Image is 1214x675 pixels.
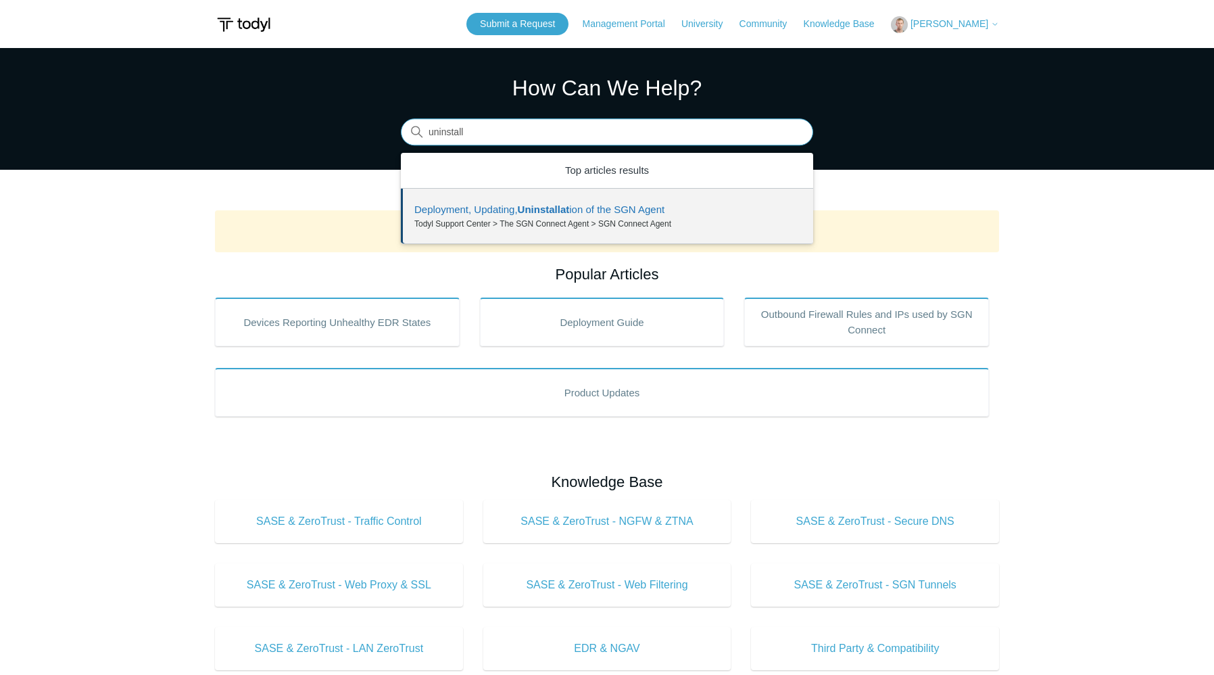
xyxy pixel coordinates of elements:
[518,204,570,215] em: Uninstallat
[215,627,463,670] a: SASE & ZeroTrust - LAN ZeroTrust
[504,513,711,530] span: SASE & ZeroTrust - NGFW & ZTNA
[215,263,999,285] h2: Popular Articles
[401,119,813,146] input: Search
[504,577,711,593] span: SASE & ZeroTrust - Web Filtering
[504,641,711,657] span: EDR & NGAV
[215,471,999,493] h2: Knowledge Base
[744,298,989,346] a: Outbound Firewall Rules and IPs used by SGN Connect
[414,218,800,230] zd-autocomplete-breadcrumbs-multibrand: Todyl Support Center > The SGN Connect Agent > SGN Connect Agent
[751,500,999,543] a: SASE & ZeroTrust - Secure DNS
[235,641,443,657] span: SASE & ZeroTrust - LAN ZeroTrust
[235,513,443,530] span: SASE & ZeroTrust - Traffic Control
[771,513,979,530] span: SASE & ZeroTrust - Secure DNS
[215,563,463,607] a: SASE & ZeroTrust - Web Proxy & SSL
[401,153,813,189] zd-autocomplete-header: Top articles results
[910,18,988,29] span: [PERSON_NAME]
[483,500,731,543] a: SASE & ZeroTrust - NGFW & ZTNA
[215,298,460,346] a: Devices Reporting Unhealthy EDR States
[483,627,731,670] a: EDR & NGAV
[751,563,999,607] a: SASE & ZeroTrust - SGN Tunnels
[771,577,979,593] span: SASE & ZeroTrust - SGN Tunnels
[235,577,443,593] span: SASE & ZeroTrust - Web Proxy & SSL
[466,13,568,35] a: Submit a Request
[739,17,801,31] a: Community
[215,12,272,37] img: Todyl Support Center Help Center home page
[401,72,813,104] h1: How Can We Help?
[414,204,664,218] zd-autocomplete-title-multibrand: Suggested result 1 Deployment, Updating, Uninstallation of the SGN Agent
[681,17,736,31] a: University
[480,298,725,346] a: Deployment Guide
[583,17,679,31] a: Management Portal
[771,641,979,657] span: Third Party & Compatibility
[215,368,989,417] a: Product Updates
[751,627,999,670] a: Third Party & Compatibility
[215,500,463,543] a: SASE & ZeroTrust - Traffic Control
[483,563,731,607] a: SASE & ZeroTrust - Web Filtering
[891,16,999,33] button: [PERSON_NAME]
[804,17,888,31] a: Knowledge Base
